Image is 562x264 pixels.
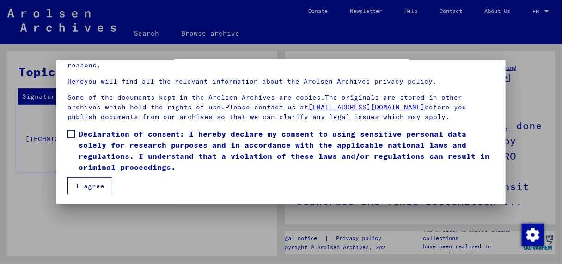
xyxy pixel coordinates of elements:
[522,224,544,246] img: Change consent
[521,223,544,246] div: Change consent
[67,177,112,195] button: I agree
[79,128,495,173] span: Declaration of consent: I hereby declare my consent to using sensitive personal data solely for r...
[67,77,84,85] a: Here
[67,77,495,86] p: you will find all the relevant information about the Arolsen Archives privacy policy.
[309,103,425,111] a: [EMAIL_ADDRESS][DOMAIN_NAME]
[67,93,495,122] p: Some of the documents kept in the Arolsen Archives are copies.The originals are stored in other a...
